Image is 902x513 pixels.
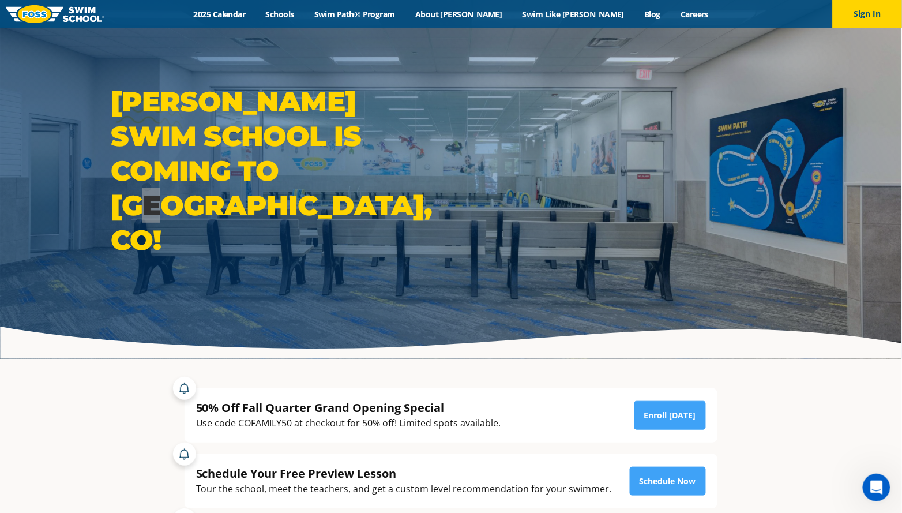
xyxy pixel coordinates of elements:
img: FOSS Swim School Logo [6,5,104,23]
iframe: Intercom live chat [863,474,890,501]
a: About [PERSON_NAME] [405,9,513,20]
div: Use code COFAMILY50 at checkout for 50% off! Limited spots available. [196,415,501,431]
a: 2025 Calendar [183,9,255,20]
div: Schedule Your Free Preview Lesson [196,466,612,481]
a: Swim Path® Program [304,9,405,20]
a: Swim Like [PERSON_NAME] [512,9,634,20]
a: Careers [671,9,719,20]
a: Blog [634,9,671,20]
a: Schools [255,9,304,20]
a: Enroll [DATE] [634,401,706,430]
div: 50% Off Fall Quarter Grand Opening Special [196,400,501,415]
h1: [PERSON_NAME] Swim School is coming to [GEOGRAPHIC_DATA], CO! [111,84,445,257]
div: Tour the school, meet the teachers, and get a custom level recommendation for your swimmer. [196,481,612,497]
a: Schedule Now [630,467,706,496]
